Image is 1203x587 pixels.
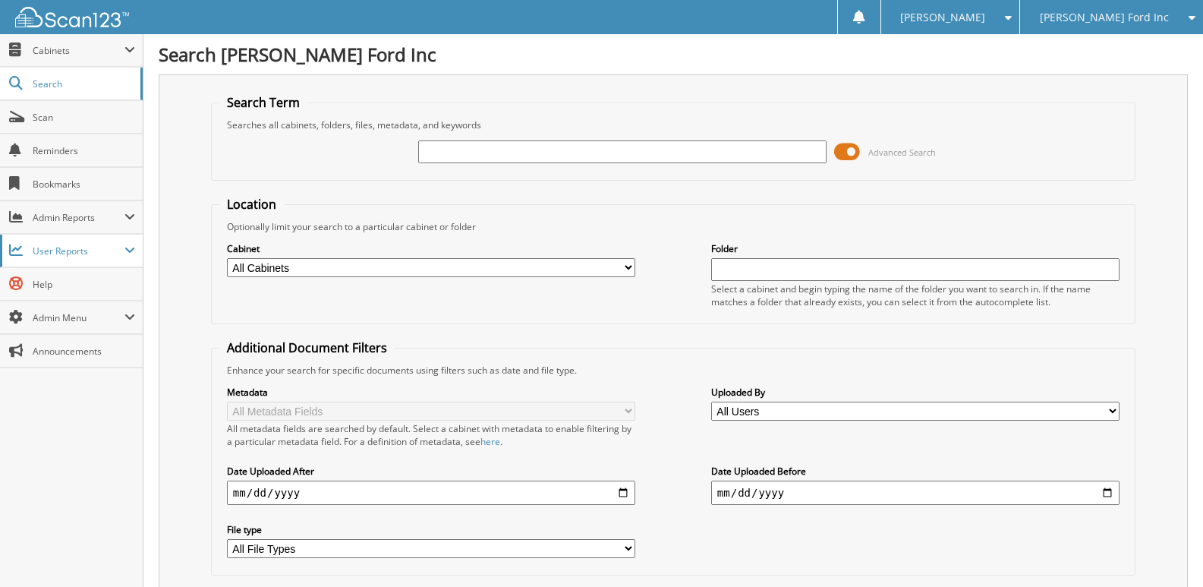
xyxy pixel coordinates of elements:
[33,211,124,224] span: Admin Reports
[219,94,307,111] legend: Search Term
[33,111,135,124] span: Scan
[480,435,500,448] a: here
[868,147,936,158] span: Advanced Search
[1040,13,1169,22] span: [PERSON_NAME] Ford Inc
[227,386,635,399] label: Metadata
[711,386,1120,399] label: Uploaded By
[33,245,124,257] span: User Reports
[219,364,1127,377] div: Enhance your search for specific documents using filters such as date and file type.
[219,339,395,356] legend: Additional Document Filters
[33,144,135,157] span: Reminders
[219,118,1127,131] div: Searches all cabinets, folders, files, metadata, and keywords
[33,77,133,90] span: Search
[711,282,1120,308] div: Select a cabinet and begin typing the name of the folder you want to search in. If the name match...
[33,311,124,324] span: Admin Menu
[33,178,135,191] span: Bookmarks
[711,242,1120,255] label: Folder
[219,196,284,213] legend: Location
[33,345,135,358] span: Announcements
[159,42,1188,67] h1: Search [PERSON_NAME] Ford Inc
[227,523,635,536] label: File type
[15,7,129,27] img: scan123-logo-white.svg
[227,242,635,255] label: Cabinet
[900,13,985,22] span: [PERSON_NAME]
[33,44,124,57] span: Cabinets
[1127,514,1203,587] iframe: Chat Widget
[711,481,1120,505] input: end
[227,481,635,505] input: start
[711,465,1120,478] label: Date Uploaded Before
[227,465,635,478] label: Date Uploaded After
[227,422,635,448] div: All metadata fields are searched by default. Select a cabinet with metadata to enable filtering b...
[219,220,1127,233] div: Optionally limit your search to a particular cabinet or folder
[33,278,135,291] span: Help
